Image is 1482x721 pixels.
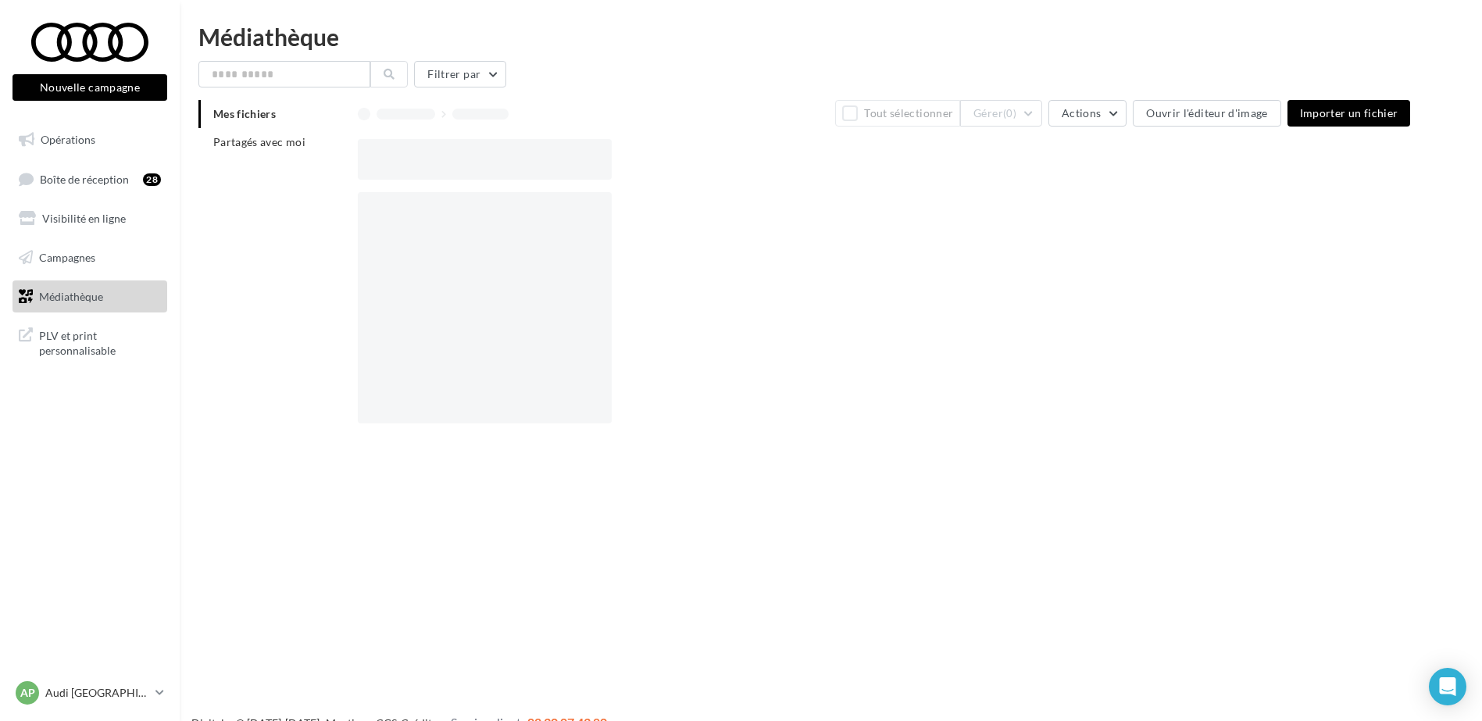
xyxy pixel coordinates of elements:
[40,172,129,185] span: Boîte de réception
[414,61,506,87] button: Filtrer par
[213,107,276,120] span: Mes fichiers
[960,100,1042,127] button: Gérer(0)
[12,678,167,708] a: AP Audi [GEOGRAPHIC_DATA] 16
[1062,106,1101,120] span: Actions
[39,289,103,302] span: Médiathèque
[1287,100,1411,127] button: Importer un fichier
[12,74,167,101] button: Nouvelle campagne
[39,251,95,264] span: Campagnes
[213,135,305,148] span: Partagés avec moi
[9,319,170,365] a: PLV et print personnalisable
[39,325,161,359] span: PLV et print personnalisable
[1003,107,1016,120] span: (0)
[45,685,149,701] p: Audi [GEOGRAPHIC_DATA] 16
[143,173,161,186] div: 28
[9,123,170,156] a: Opérations
[1048,100,1127,127] button: Actions
[41,133,95,146] span: Opérations
[9,280,170,313] a: Médiathèque
[835,100,960,127] button: Tout sélectionner
[1300,106,1398,120] span: Importer un fichier
[1429,668,1466,705] div: Open Intercom Messenger
[9,202,170,235] a: Visibilité en ligne
[20,685,35,701] span: AP
[9,162,170,196] a: Boîte de réception28
[9,241,170,274] a: Campagnes
[42,212,126,225] span: Visibilité en ligne
[198,25,1463,48] div: Médiathèque
[1133,100,1280,127] button: Ouvrir l'éditeur d'image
